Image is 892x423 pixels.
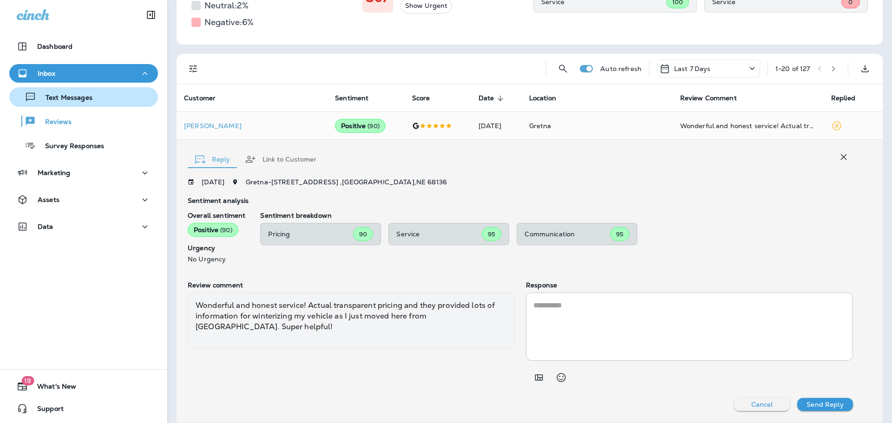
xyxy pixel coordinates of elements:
span: 95 [616,230,623,238]
span: ( 90 ) [367,122,380,130]
div: 1 - 20 of 127 [775,65,810,72]
p: Overall sentiment [188,212,245,219]
button: Select an emoji [552,368,571,387]
span: What's New [28,383,76,394]
div: Positive [188,223,238,237]
span: 19 [21,376,34,385]
span: Gretna - [STREET_ADDRESS] , [GEOGRAPHIC_DATA] , NE 68136 [246,178,447,186]
button: Data [9,217,158,236]
button: Dashboard [9,37,158,56]
button: Filters [184,59,203,78]
span: Review Comment [680,94,749,103]
button: Collapse Sidebar [138,6,164,24]
p: Marketing [38,169,70,176]
button: Export as CSV [856,59,874,78]
div: Wonderful and honest service! Actual transparent pricing and they provided lots of information fo... [680,121,816,130]
p: No Urgency [188,255,245,263]
span: Date [479,94,506,103]
button: Link to Customer [237,143,324,176]
p: Survey Responses [36,142,104,151]
span: Sentiment [335,94,380,103]
span: Replied [831,94,867,103]
span: Score [412,94,442,103]
div: Positive [335,119,386,133]
p: Text Messages [36,94,92,103]
p: Service [396,230,482,238]
span: Location [529,94,568,103]
p: Data [38,223,53,230]
p: [DATE] [202,178,224,186]
td: [DATE] [471,112,522,140]
p: Last 7 Days [674,65,711,72]
span: Score [412,94,430,102]
p: Reviews [36,118,72,127]
p: Pricing [268,230,353,238]
span: 95 [488,230,495,238]
p: [PERSON_NAME] [184,122,320,130]
p: Response [526,281,853,289]
p: Sentiment analysis [188,197,853,204]
span: Customer [184,94,216,102]
button: Cancel [734,398,790,411]
button: Reply [188,143,237,176]
div: Wonderful and honest service! Actual transparent pricing and they provided lots of information fo... [188,293,515,348]
button: Send Reply [797,398,853,411]
p: Assets [38,196,59,203]
p: Sentiment breakdown [260,212,853,219]
span: Replied [831,94,855,102]
button: Support [9,399,158,418]
span: Date [479,94,494,102]
span: Gretna [529,122,551,130]
span: Sentiment [335,94,368,102]
span: ( 90 ) [220,226,232,234]
p: Communication [525,230,610,238]
h5: Negative: 6 % [204,15,254,30]
p: Inbox [38,70,55,77]
button: Survey Responses [9,136,158,155]
div: Click to view Customer Drawer [184,122,320,130]
button: Inbox [9,64,158,83]
button: 19What's New [9,377,158,396]
p: Urgency [188,244,245,252]
span: Location [529,94,556,102]
p: Cancel [751,401,773,408]
button: Text Messages [9,87,158,107]
button: Marketing [9,163,158,182]
p: Auto refresh [600,65,642,72]
p: Review comment [188,281,515,289]
p: Dashboard [37,43,72,50]
button: Reviews [9,111,158,131]
span: Support [28,405,64,416]
p: Send Reply [807,401,843,408]
span: 90 [359,230,367,238]
button: Search Reviews [554,59,572,78]
span: Review Comment [680,94,737,102]
button: Assets [9,190,158,209]
span: Customer [184,94,228,103]
button: Add in a premade template [530,368,548,387]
